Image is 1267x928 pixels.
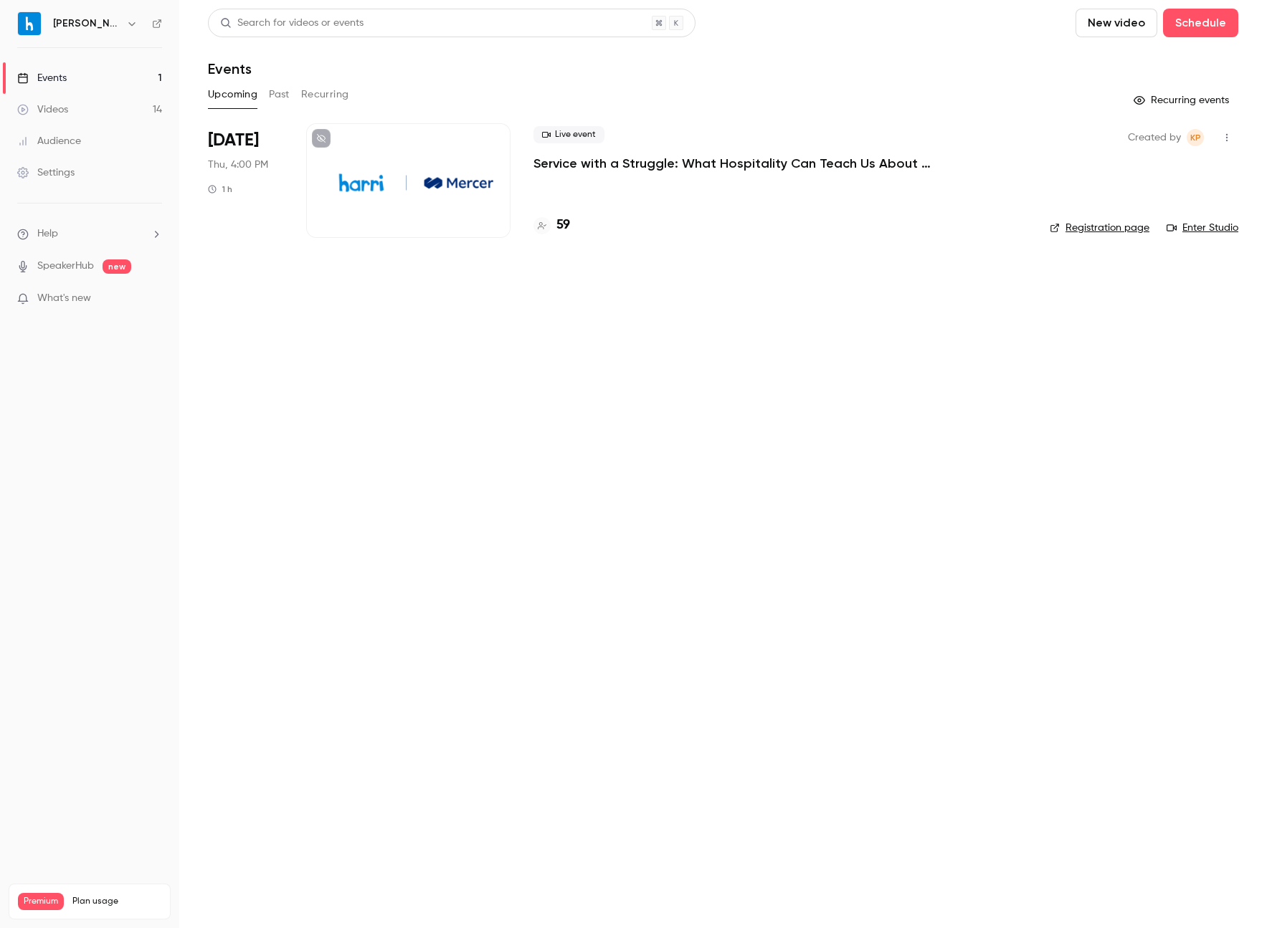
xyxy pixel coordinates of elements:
[1187,129,1204,146] span: Kate Price
[17,134,81,148] div: Audience
[208,60,252,77] h1: Events
[17,71,67,85] div: Events
[208,83,257,106] button: Upcoming
[1050,221,1149,235] a: Registration page
[37,291,91,306] span: What's new
[17,166,75,180] div: Settings
[37,226,58,241] span: Help
[533,126,604,143] span: Live event
[1190,129,1201,146] span: KP
[72,896,161,907] span: Plan usage
[17,226,162,241] li: help-dropdown-opener
[37,259,94,274] a: SpeakerHub
[533,155,964,172] a: Service with a Struggle: What Hospitality Can Teach Us About Supporting Frontline Teams
[1076,9,1157,37] button: New video
[18,893,64,910] span: Premium
[1167,221,1238,235] a: Enter Studio
[208,183,232,195] div: 1 h
[301,83,349,106] button: Recurring
[1163,9,1238,37] button: Schedule
[17,102,68,117] div: Videos
[103,259,131,274] span: new
[533,216,570,235] a: 59
[208,158,268,172] span: Thu, 4:00 PM
[208,129,259,152] span: [DATE]
[1127,89,1238,112] button: Recurring events
[269,83,290,106] button: Past
[220,16,364,31] div: Search for videos or events
[1128,129,1181,146] span: Created by
[145,292,162,305] iframe: Noticeable Trigger
[556,216,570,235] h4: 59
[18,12,41,35] img: Harri
[53,16,120,31] h6: [PERSON_NAME]
[208,123,283,238] div: Sep 4 Thu, 11:00 AM (America/New York)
